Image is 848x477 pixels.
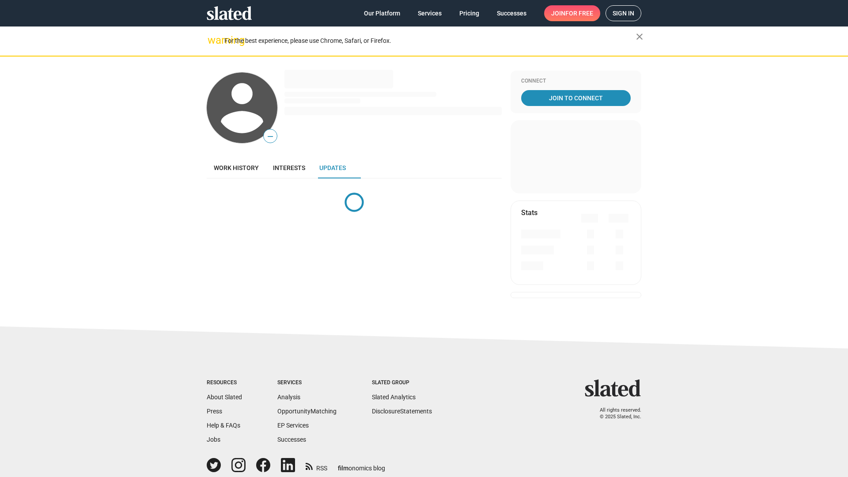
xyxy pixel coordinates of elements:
a: Join To Connect [521,90,631,106]
a: EP Services [277,422,309,429]
a: filmonomics blog [338,457,385,473]
a: Successes [490,5,534,21]
span: Join To Connect [523,90,629,106]
span: Work history [214,164,259,171]
span: Successes [497,5,526,21]
div: Connect [521,78,631,85]
div: Resources [207,379,242,386]
span: Our Platform [364,5,400,21]
a: About Slated [207,394,242,401]
a: RSS [306,459,327,473]
span: Interests [273,164,305,171]
a: Joinfor free [544,5,600,21]
a: Work history [207,157,266,178]
a: Our Platform [357,5,407,21]
a: OpportunityMatching [277,408,337,415]
a: Services [411,5,449,21]
p: All rights reserved. © 2025 Slated, Inc. [591,407,641,420]
a: DisclosureStatements [372,408,432,415]
span: — [264,131,277,142]
a: Sign in [606,5,641,21]
mat-icon: warning [208,35,218,45]
a: Successes [277,436,306,443]
div: For the best experience, please use Chrome, Safari, or Firefox. [224,35,636,47]
a: Press [207,408,222,415]
span: film [338,465,348,472]
a: Updates [312,157,353,178]
a: Pricing [452,5,486,21]
a: Interests [266,157,312,178]
mat-icon: close [634,31,645,42]
span: Sign in [613,6,634,21]
mat-card-title: Stats [521,208,538,217]
div: Services [277,379,337,386]
a: Help & FAQs [207,422,240,429]
a: Slated Analytics [372,394,416,401]
span: Services [418,5,442,21]
span: Pricing [459,5,479,21]
a: Jobs [207,436,220,443]
span: Join [551,5,593,21]
span: for free [565,5,593,21]
span: Updates [319,164,346,171]
a: Analysis [277,394,300,401]
div: Slated Group [372,379,432,386]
